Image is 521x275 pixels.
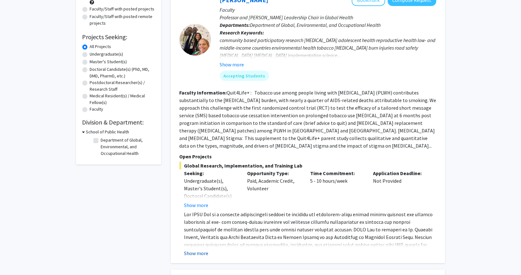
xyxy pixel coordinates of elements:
label: Department of Global, Environmental, and Occupational Health [101,137,153,157]
p: Time Commitment: [310,169,364,177]
div: community based participatory research [MEDICAL_DATA] adolescent health reproductive health low- ... [220,36,436,59]
button: Show more [184,201,209,209]
label: All Projects [90,43,111,50]
p: Opportunity Type: [247,169,301,177]
h2: Division & Department: [82,119,155,126]
label: Doctoral Candidate(s) (PhD, MD, DMD, PharmD, etc.) [90,66,155,79]
div: Not Provided [369,169,432,209]
div: Paid, Academic Credit, Volunteer [242,169,305,209]
span: Department of Global, Environmental, and Occupational Health [250,22,381,28]
button: Show more [184,249,209,257]
div: Undergraduate(s), Master's Student(s), Doctoral Candidate(s) (PhD, MD, DMD, PharmD, etc.), Postdo... [184,177,238,238]
p: Open Projects [180,153,436,160]
p: Application Deadline: [373,169,427,177]
label: Faculty/Staff with posted remote projects [90,13,155,27]
label: Postdoctoral Researcher(s) / Research Staff [90,79,155,93]
mat-chip: Accepting Students [220,71,269,81]
b: Research Keywords: [220,29,264,36]
b: Departments: [220,22,250,28]
p: Seeking: [184,169,238,177]
div: 5 - 10 hours/week [305,169,369,209]
fg-read-more: Quit4Life+ : Tobacco use among people living with [MEDICAL_DATA] (PLWH) contributes substantially... [180,89,436,149]
iframe: Chat [5,247,27,270]
label: Undergraduate(s) [90,51,123,58]
span: Global Research, Implementation, and Training Lab [180,162,436,169]
h2: Projects Seeking: [82,33,155,41]
label: Master's Student(s) [90,58,127,65]
label: Faculty [90,106,104,113]
button: Show more [220,61,244,68]
h3: School of Public Health [86,129,129,135]
b: Faculty Information: [180,89,227,96]
p: Faculty [220,6,436,14]
label: Faculty/Staff with posted projects [90,6,155,12]
p: Professor and [PERSON_NAME] Leadership Chair in Global Health [220,14,436,21]
label: Medical Resident(s) / Medical Fellow(s) [90,93,155,106]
